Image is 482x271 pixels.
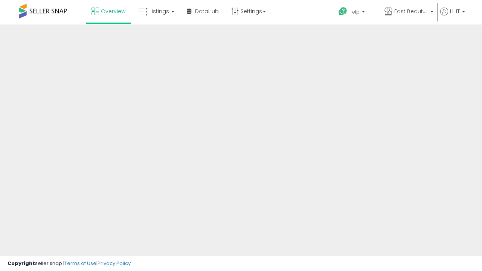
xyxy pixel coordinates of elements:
[98,260,131,267] a: Privacy Policy
[338,7,348,16] i: Get Help
[349,9,360,15] span: Help
[450,8,460,15] span: Hi IT
[8,260,35,267] strong: Copyright
[64,260,96,267] a: Terms of Use
[195,8,219,15] span: DataHub
[8,260,131,267] div: seller snap | |
[101,8,125,15] span: Overview
[440,8,465,24] a: Hi IT
[394,8,428,15] span: Fast Beauty ([GEOGRAPHIC_DATA])
[333,1,378,24] a: Help
[149,8,169,15] span: Listings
